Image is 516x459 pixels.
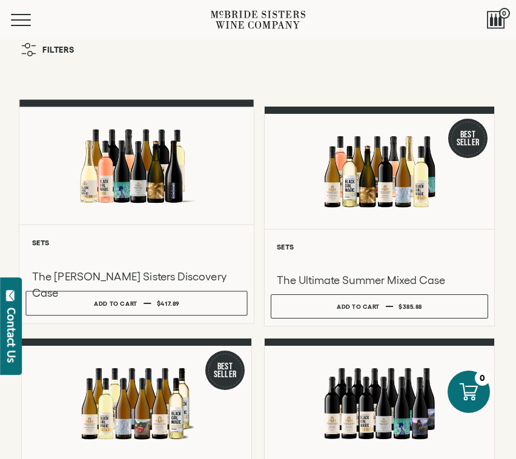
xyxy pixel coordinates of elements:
button: Filters [15,37,81,62]
h3: The Ultimate Summer Mixed Case [277,272,482,288]
div: 0 [475,371,490,386]
button: Mobile Menu Trigger [11,14,55,26]
span: $385.88 [399,303,422,310]
h3: The [PERSON_NAME] Sisters Discovery Case [32,269,242,301]
span: 0 [499,8,510,19]
button: Add to cart $417.89 [25,291,247,316]
div: Add to cart [337,298,380,315]
a: McBride Sisters Full Set Sets The [PERSON_NAME] Sisters Discovery Case Add to cart $417.89 [19,99,254,323]
h6: Sets [277,243,482,251]
button: Add to cart $385.88 [271,294,488,319]
h6: Sets [32,239,242,246]
a: Best Seller The Ultimate Summer Mixed Case Sets The Ultimate Summer Mixed Case Add to cart $385.88 [264,107,495,326]
div: Add to cart [94,294,137,312]
div: Contact Us [5,308,18,363]
span: Filters [42,45,74,54]
span: $417.89 [157,300,179,307]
